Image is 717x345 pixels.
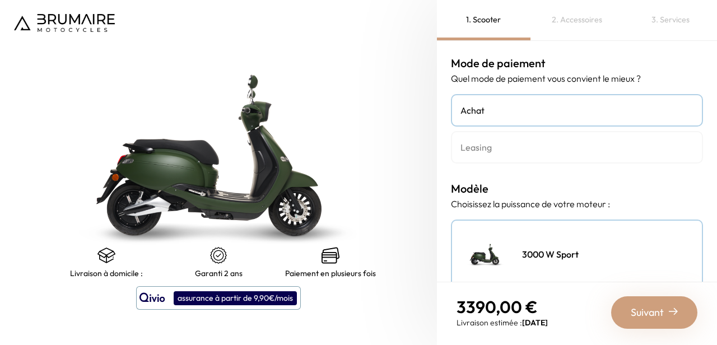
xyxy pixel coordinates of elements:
p: Livraison estimée : [457,317,548,328]
h4: Achat [460,104,693,117]
span: 3390,00 € [457,296,538,318]
img: Scooter [458,226,514,282]
p: Garanti 2 ans [195,269,243,278]
h4: 3000 W Sport [522,248,579,261]
button: assurance à partir de 9,90€/mois [136,286,301,310]
h3: Modèle [451,180,703,197]
img: logo qivio [139,291,165,305]
span: [DATE] [522,318,548,328]
img: certificat-de-garantie.png [209,246,227,264]
h3: Mode de paiement [451,55,703,72]
p: Quel mode de paiement vous convient le mieux ? [451,72,703,85]
p: Choisissez la puissance de votre moteur : [451,197,703,211]
p: Paiement en plusieurs fois [285,269,376,278]
img: shipping.png [97,246,115,264]
p: Livraison à domicile : [70,269,143,278]
span: Suivant [631,305,664,320]
img: credit-cards.png [322,246,339,264]
div: assurance à partir de 9,90€/mois [174,291,297,305]
h4: Leasing [460,141,693,154]
img: right-arrow-2.png [669,307,678,316]
img: Logo de Brumaire [14,14,115,32]
a: Leasing [451,131,703,164]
